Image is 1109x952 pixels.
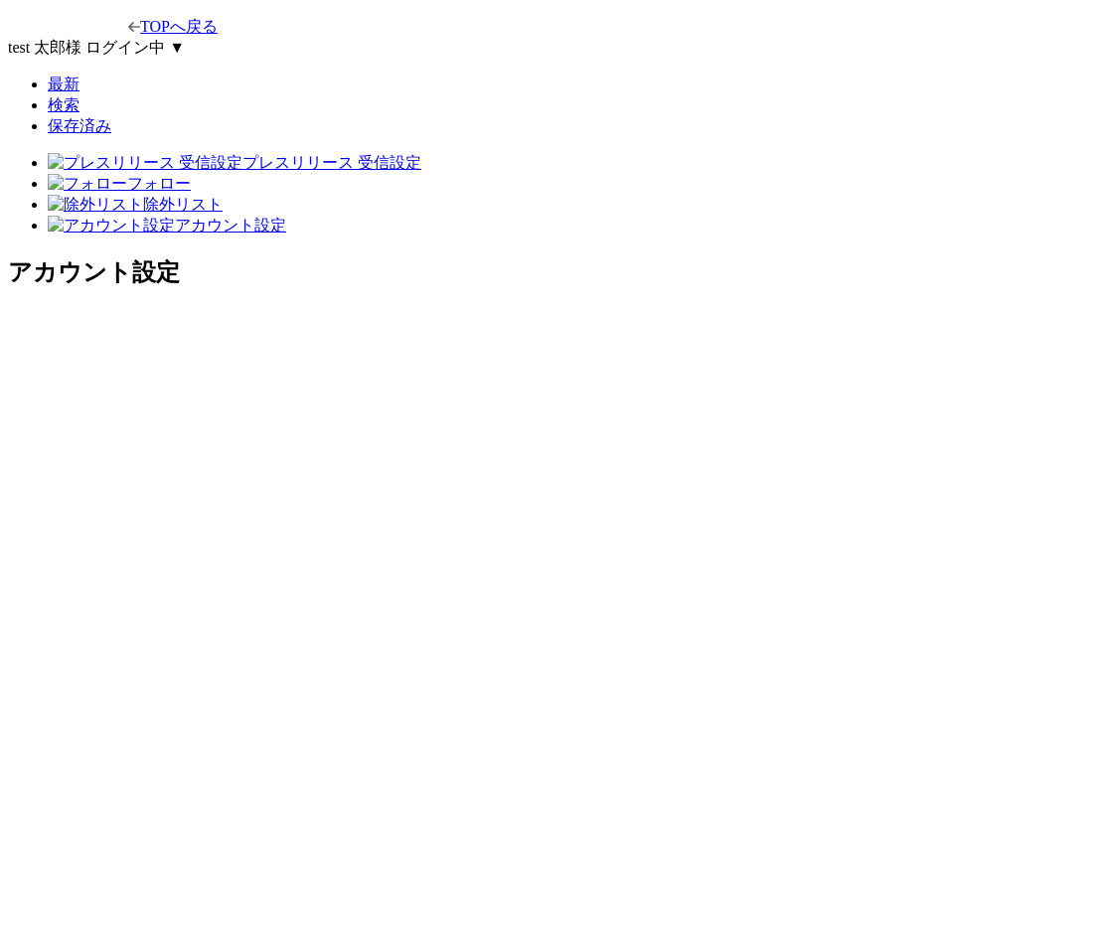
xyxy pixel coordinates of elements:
a: 検索 [48,96,79,113]
img: アカウント設定 [48,216,175,237]
div: 様 ログイン中 ▼ [8,38,1101,59]
a: 除外リスト除外リスト [48,195,1101,216]
nav: サイドメニュー [8,153,1101,237]
a: プレスリリース 受信設定プレスリリース 受信設定 [48,153,1101,174]
img: プレスリリース 受信設定 [48,153,242,174]
span: フォロー [127,175,191,192]
a: 最新 [48,76,79,92]
span: アカウント設定 [175,217,286,234]
a: PR TIMESのトップページはこちら [8,18,128,35]
a: 保存済み [48,117,111,134]
a: アカウント設定アカウント設定 [48,216,1101,237]
h2: アカウント設定 [8,256,1101,288]
a: フォローフォロー [48,174,1101,195]
span: test 太郎 [8,39,66,56]
img: 除外リスト [48,195,143,216]
img: フォロー [48,174,127,195]
a: PR TIMESのトップページはこちら [128,18,218,35]
span: 除外リスト [143,196,223,213]
span: プレスリリース 受信設定 [242,154,421,171]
